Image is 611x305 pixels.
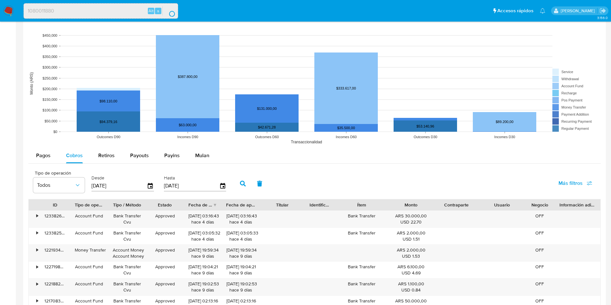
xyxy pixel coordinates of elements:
a: Notificaciones [540,8,545,14]
span: 3.156.0 [597,15,608,20]
input: Buscar usuario o caso... [24,7,178,15]
span: Accesos rápidos [497,7,533,14]
p: gustavo.deseta@mercadolibre.com [561,8,597,14]
span: s [157,8,159,14]
button: search-icon [162,6,176,15]
a: Salir [599,7,606,14]
span: Alt [148,8,154,14]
